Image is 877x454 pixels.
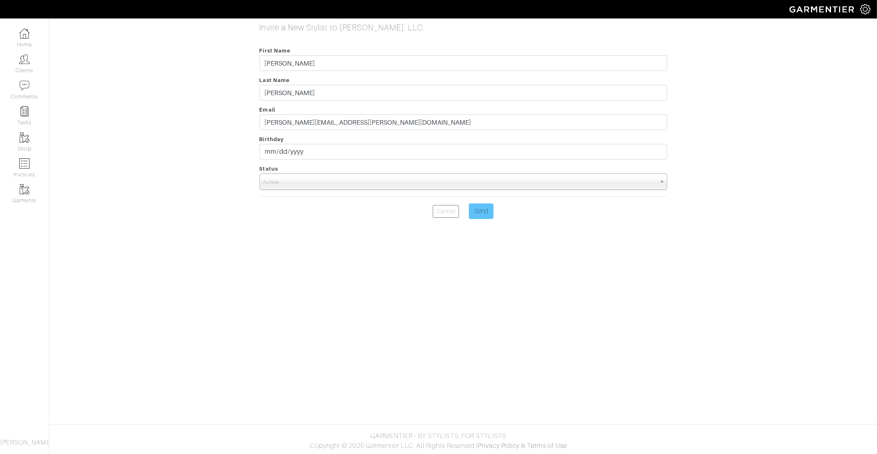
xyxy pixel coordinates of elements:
img: gear-icon-white-bd11855cb880d31180b6d7d6211b90ccbf57a29d726f0c71d8c61bd08dd39cc2.png [860,4,870,14]
img: garments-icon-b7da505a4dc4fd61783c78ac3ca0ef83fa9d6f193b1c9dc38574b1d14d53ca28.png [19,132,30,143]
span: Status [259,166,278,172]
a: Privacy Policy & Terms of Use [478,442,567,449]
img: reminder-icon-8004d30b9f0a5d33ae49ab947aed9ed385cf756f9e5892f1edd6e32f2345188e.png [19,106,30,116]
img: comment-icon-a0a6a9ef722e966f86d9cbdc48e553b5cf19dbc54f86b18d962a5391bc8f6eb6.png [19,80,30,91]
img: dashboard-icon-dbcd8f5a0b271acd01030246c82b418ddd0df26cd7fceb0bd07c9910d44c42f6.png [19,28,30,39]
span: Copyright © 2025 Garmentier LLC. All Rights Reserved. [310,442,476,449]
img: garmentier-logo-header-white-b43fb05a5012e4ada735d5af1a66efaba907eab6374d6393d1fbf88cb4ef424d.png [785,2,860,16]
h5: Invite a New Stylist to [PERSON_NAME], LLC. [259,23,667,32]
span: Email [259,107,275,113]
span: Last Name [259,77,289,83]
a: Cancel [433,205,459,218]
span: Birthday [259,136,284,142]
input: Send [469,203,494,219]
img: orders-icon-0abe47150d42831381b5fb84f609e132dff9fe21cb692f30cb5eec754e2cba89.png [19,158,30,169]
span: First Name [259,48,291,54]
span: Active [263,174,656,190]
img: garments-icon-b7da505a4dc4fd61783c78ac3ca0ef83fa9d6f193b1c9dc38574b1d14d53ca28.png [19,184,30,194]
img: clients-icon-6bae9207a08558b7cb47a8932f037763ab4055f8c8b6bfacd5dc20c3e0201464.png [19,54,30,64]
